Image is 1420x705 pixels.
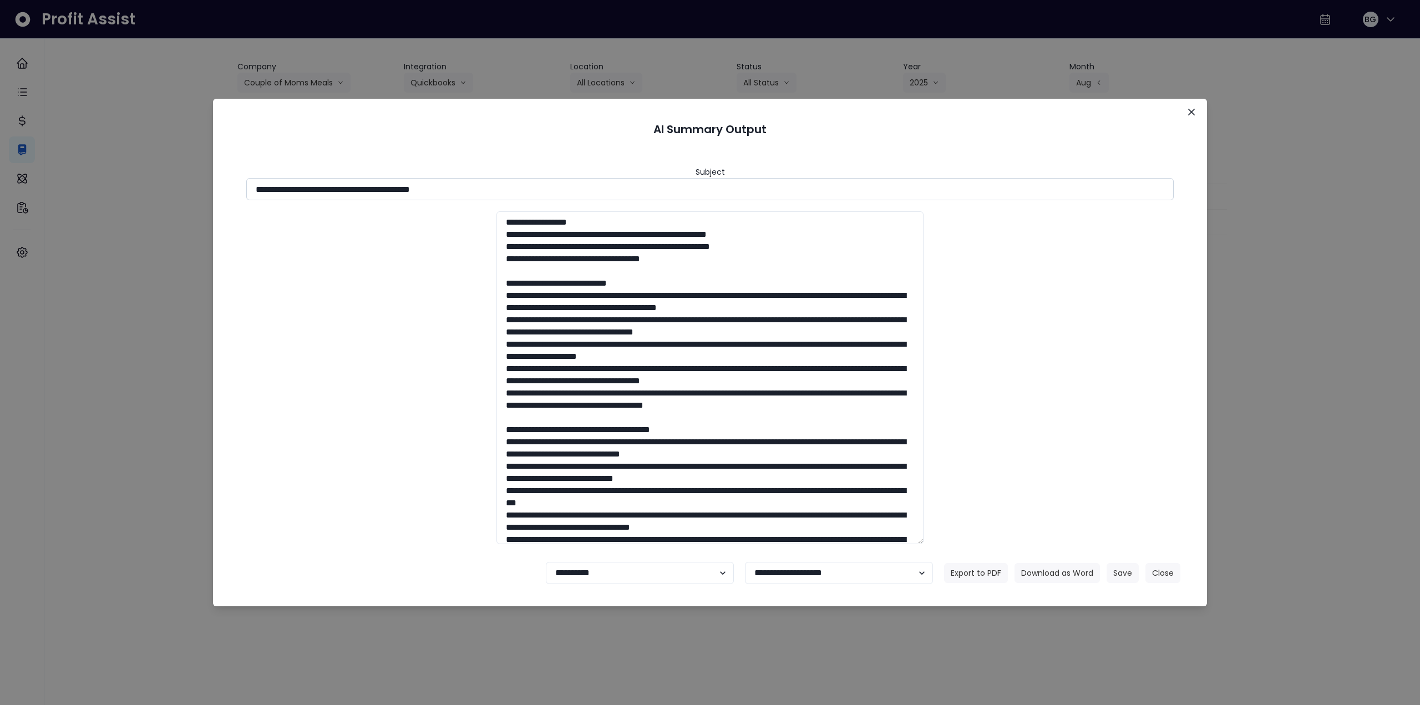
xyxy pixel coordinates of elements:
button: Save [1107,563,1139,583]
button: Download as Word [1015,563,1100,583]
header: AI Summary Output [226,112,1194,146]
button: Close [1145,563,1180,583]
header: Subject [696,166,725,178]
button: Export to PDF [944,563,1008,583]
button: Close [1183,103,1200,121]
